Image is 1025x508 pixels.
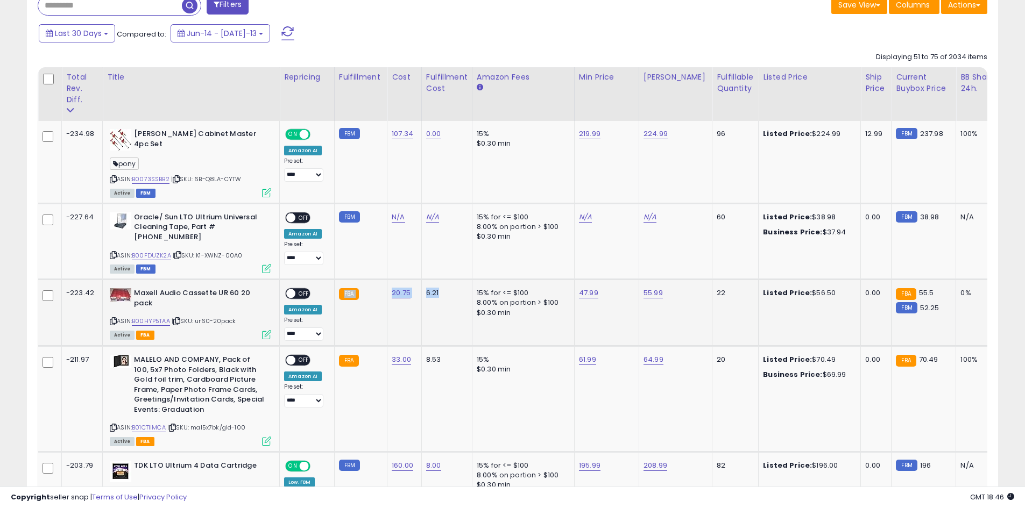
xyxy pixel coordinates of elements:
[763,354,812,364] b: Listed Price:
[960,71,1000,94] div: BB Share 24h.
[763,288,852,298] div: $56.50
[110,355,271,445] div: ASIN:
[865,71,887,94] div: Ship Price
[579,212,592,223] a: N/A
[339,355,359,367] small: FBA
[284,71,330,83] div: Repricing
[970,492,1014,502] span: 2025-08-13 18:46 GMT
[644,460,667,471] a: 208.99
[392,288,411,298] a: 20.75
[110,437,135,446] span: All listings currently available for purchase on Amazon
[477,83,483,92] small: Amazon Fees.
[392,128,413,139] a: 107.34
[477,364,566,374] div: $0.30 min
[134,355,265,417] b: MALELO AND COMPANY, Pack of 100, 5x7 Photo Folders, Black with Gold foil trim, Cardboard Picture ...
[763,227,822,237] b: Business Price:
[392,212,405,223] a: N/A
[187,28,257,39] span: Jun-14 - [DATE]-13
[136,264,155,274] span: FBM
[284,371,322,381] div: Amazon AI
[763,129,852,139] div: $224.99
[284,317,326,341] div: Preset:
[960,461,996,470] div: N/A
[579,460,600,471] a: 195.99
[139,492,187,502] a: Privacy Policy
[392,354,411,365] a: 33.00
[110,331,135,340] span: All listings currently available for purchase on Amazon
[477,222,566,232] div: 8.00% on portion > $100
[865,288,883,298] div: 0.00
[763,288,812,298] b: Listed Price:
[477,212,566,222] div: 15% for <= $100
[392,71,417,83] div: Cost
[579,71,634,83] div: Min Price
[66,212,94,222] div: -227.64
[477,461,566,470] div: 15% for <= $100
[132,423,166,432] a: B01CT1IMCA
[644,128,668,139] a: 224.99
[167,423,245,432] span: | SKU: mal5x7bk/gld-100
[896,302,917,313] small: FBM
[171,175,241,183] span: | SKU: 6B-Q8LA-CYTW
[426,288,464,298] div: 6.21
[477,298,566,307] div: 8.00% on portion > $100
[426,460,441,471] a: 8.00
[896,71,951,94] div: Current Buybox Price
[920,460,931,470] span: 196
[11,492,50,502] strong: Copyright
[295,356,313,365] span: OFF
[339,128,360,139] small: FBM
[339,211,360,223] small: FBM
[865,461,883,470] div: 0.00
[286,462,300,471] span: ON
[717,461,750,470] div: 82
[717,71,754,94] div: Fulfillable Quantity
[477,355,566,364] div: 15%
[392,460,413,471] a: 160.00
[644,212,656,223] a: N/A
[134,129,265,152] b: [PERSON_NAME] Cabinet Master 4pc Set
[920,303,939,313] span: 52.25
[920,212,939,222] span: 38.98
[110,129,131,151] img: 51OPwHPnEBL._SL40_.jpg
[39,24,115,42] button: Last 30 Days
[896,460,917,471] small: FBM
[110,288,271,338] div: ASIN:
[896,288,916,300] small: FBA
[286,130,300,139] span: ON
[477,232,566,241] div: $0.30 min
[134,288,265,311] b: Maxell Audio Cassette UR 60 20 pack
[644,71,708,83] div: [PERSON_NAME]
[11,492,187,503] div: seller snap | |
[919,354,938,364] span: 70.49
[763,370,852,380] div: $69.99
[763,460,812,470] b: Listed Price:
[66,288,94,298] div: -223.42
[896,211,917,223] small: FBM
[110,212,271,272] div: ASIN:
[426,212,439,223] a: N/A
[110,288,131,302] img: 51nZRfV44ML._SL40_.jpg
[284,305,322,314] div: Amazon AI
[960,288,996,298] div: 0%
[763,128,812,139] b: Listed Price:
[284,383,326,407] div: Preset:
[134,212,265,245] b: Oracle/ Sun LTO Ultrium Universal Cleaning Tape, Part # [PHONE_NUMBER]
[876,52,987,62] div: Displaying 51 to 75 of 2034 items
[865,129,883,139] div: 12.99
[284,241,326,265] div: Preset:
[284,146,322,155] div: Amazon AI
[107,71,275,83] div: Title
[339,71,383,83] div: Fulfillment
[763,227,852,237] div: $37.94
[110,189,135,198] span: All listings currently available for purchase on Amazon
[426,71,468,94] div: Fulfillment Cost
[579,354,596,365] a: 61.99
[92,492,138,502] a: Terms of Use
[132,175,169,184] a: B0073SSBB2
[919,288,934,298] span: 55.5
[960,129,996,139] div: 100%
[295,213,313,222] span: OFF
[960,355,996,364] div: 100%
[110,129,271,196] div: ASIN:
